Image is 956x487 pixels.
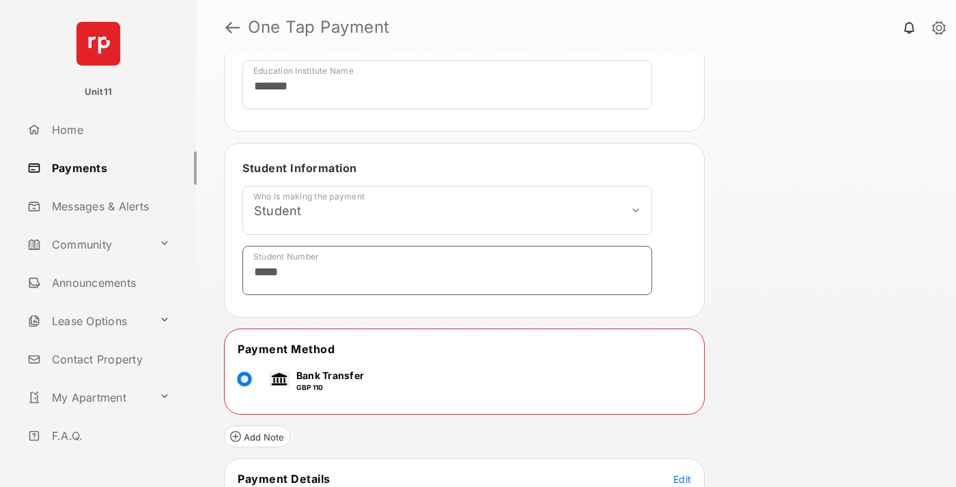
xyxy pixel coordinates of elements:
a: My Apartment [22,381,154,414]
button: Add Note [224,426,290,447]
a: Messages & Alerts [22,190,197,223]
img: bank.png [269,372,290,387]
p: Unit11 [85,85,113,99]
img: svg+xml;base64,PHN2ZyB4bWxucz0iaHR0cDovL3d3dy53My5vcmcvMjAwMC9zdmciIHdpZHRoPSI2NCIgaGVpZ2h0PSI2NC... [76,22,120,66]
a: Announcements [22,266,197,299]
p: GBP 110 [296,382,364,393]
span: Payment Method [238,342,335,356]
a: Lease Options [22,305,154,337]
a: F.A.Q. [22,419,197,452]
span: Student Information [242,161,357,175]
strong: One Tap Payment [248,19,390,36]
p: Bank Transfer [296,368,364,382]
span: Edit [673,473,691,485]
button: Edit [673,472,691,486]
a: Contact Property [22,343,197,376]
a: Community [22,228,154,261]
span: Payment Details [238,472,331,486]
a: Home [22,113,197,146]
a: Payments [22,152,197,184]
